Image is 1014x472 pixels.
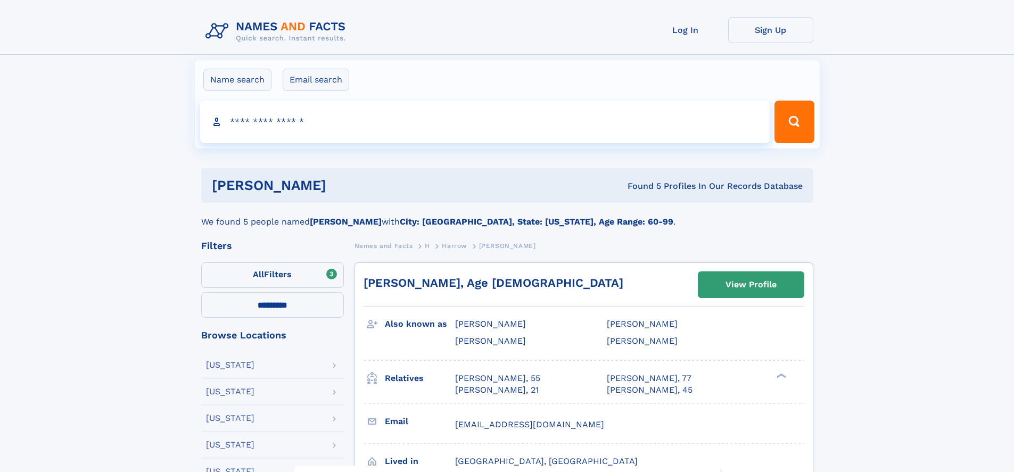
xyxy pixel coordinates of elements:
[455,456,638,466] span: [GEOGRAPHIC_DATA], [GEOGRAPHIC_DATA]
[201,203,813,228] div: We found 5 people named with .
[643,17,728,43] a: Log In
[283,69,349,91] label: Email search
[203,69,271,91] label: Name search
[200,101,770,143] input: search input
[201,241,344,251] div: Filters
[206,361,254,369] div: [US_STATE]
[455,372,540,384] a: [PERSON_NAME], 55
[385,315,455,333] h3: Also known as
[728,17,813,43] a: Sign Up
[607,372,691,384] a: [PERSON_NAME], 77
[479,242,536,250] span: [PERSON_NAME]
[201,262,344,288] label: Filters
[442,242,467,250] span: Harrow
[355,239,413,252] a: Names and Facts
[206,441,254,449] div: [US_STATE]
[455,419,604,429] span: [EMAIL_ADDRESS][DOMAIN_NAME]
[310,217,382,227] b: [PERSON_NAME]
[726,272,777,297] div: View Profile
[206,414,254,423] div: [US_STATE]
[206,387,254,396] div: [US_STATE]
[364,276,623,289] a: [PERSON_NAME], Age [DEMOGRAPHIC_DATA]
[425,239,430,252] a: H
[698,272,804,297] a: View Profile
[425,242,430,250] span: H
[455,336,526,346] span: [PERSON_NAME]
[774,101,814,143] button: Search Button
[212,179,477,192] h1: [PERSON_NAME]
[201,17,355,46] img: Logo Names and Facts
[607,336,678,346] span: [PERSON_NAME]
[477,180,803,192] div: Found 5 Profiles In Our Records Database
[455,319,526,329] span: [PERSON_NAME]
[774,372,787,379] div: ❯
[607,384,693,396] a: [PERSON_NAME], 45
[607,319,678,329] span: [PERSON_NAME]
[455,384,539,396] a: [PERSON_NAME], 21
[253,269,264,279] span: All
[385,369,455,387] h3: Relatives
[385,452,455,470] h3: Lived in
[442,239,467,252] a: Harrow
[400,217,673,227] b: City: [GEOGRAPHIC_DATA], State: [US_STATE], Age Range: 60-99
[385,412,455,430] h3: Email
[201,330,344,340] div: Browse Locations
